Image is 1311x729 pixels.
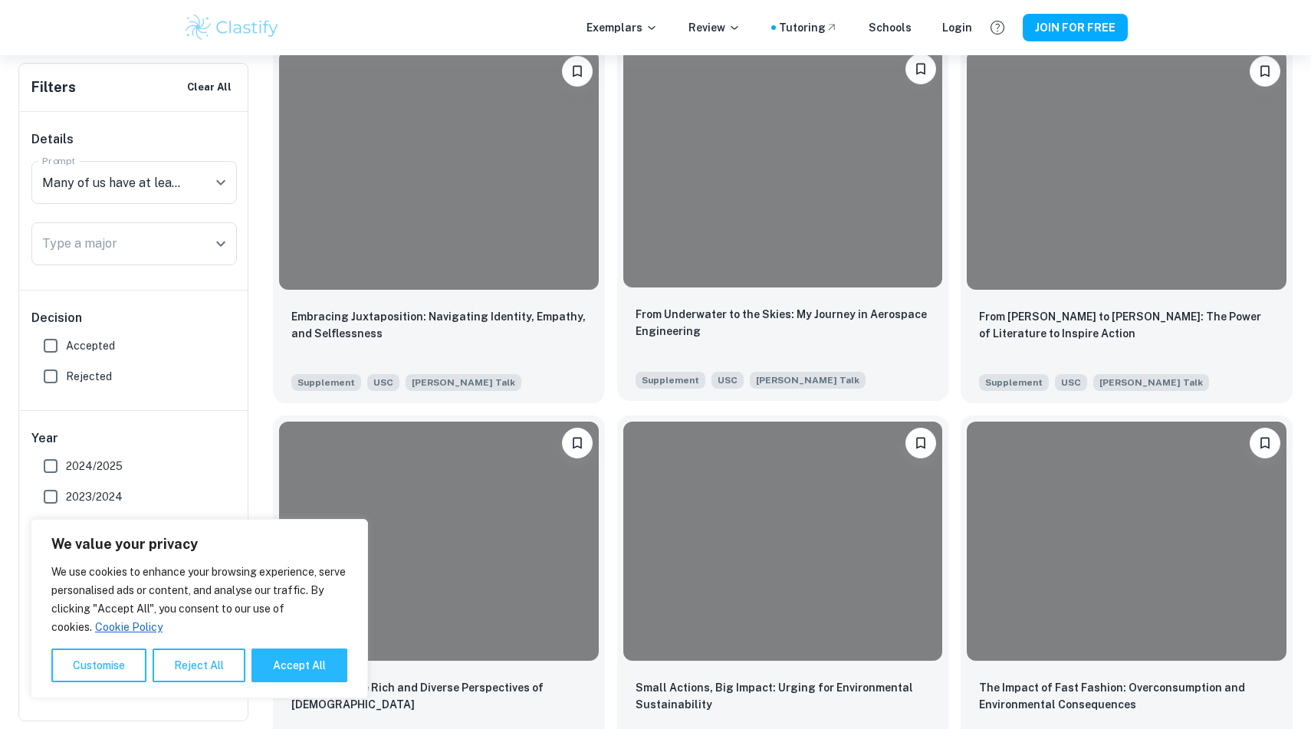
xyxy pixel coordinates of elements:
h6: Details [31,130,237,149]
a: Tutoring [779,19,838,36]
a: Login [942,19,972,36]
button: Please log in to bookmark exemplars [562,56,593,87]
span: Supplement [636,372,705,389]
span: Many of us have at least one issue or passion that we care deeply about – a topic on which we wou... [750,370,866,389]
p: We use cookies to enhance your browsing experience, serve personalised ads or content, and analys... [51,563,347,636]
button: Accept All [251,649,347,682]
div: We value your privacy [31,519,368,698]
button: Help and Feedback [984,15,1010,41]
h6: Decision [31,309,237,327]
button: Please log in to bookmark exemplars [905,428,936,458]
span: Rejected [66,368,112,385]
p: From Underwater to the Skies: My Journey in Aerospace Engineering [636,306,931,340]
span: Accepted [66,337,115,354]
p: Small Actions, Big Impact: Urging for Environmental Sustainability [636,679,931,713]
button: Please log in to bookmark exemplars [905,54,936,84]
p: Embracing the Rich and Diverse Perspectives of Hinduism [291,679,586,713]
span: Many of us have at least one issue or passion that we care deeply about – a topic on which we wou... [1093,373,1209,391]
button: Open [210,233,232,254]
span: USC [711,372,744,389]
p: Exemplars [586,19,658,36]
button: Please log in to bookmark exemplars [1250,428,1280,458]
a: Cookie Policy [94,620,163,634]
span: 2023/2024 [66,488,123,505]
p: The Impact of Fast Fashion: Overconsumption and Environmental Consequences [979,679,1274,713]
span: Supplement [979,374,1049,391]
p: Review [688,19,741,36]
button: Please log in to bookmark exemplars [562,428,593,458]
span: [PERSON_NAME] Talk [1099,376,1203,389]
span: 2024/2025 [66,458,123,475]
button: Open [210,172,232,193]
button: Reject All [153,649,245,682]
a: Please log in to bookmark exemplarsFrom Underwater to the Skies: My Journey in Aerospace Engineer... [617,44,949,402]
button: Please log in to bookmark exemplars [1250,56,1280,87]
p: We value your privacy [51,535,347,553]
a: Please log in to bookmark exemplarsEmbracing Juxtaposition: Navigating Identity, Empathy, and Sel... [273,44,605,402]
span: USC [367,374,399,391]
span: [PERSON_NAME] Talk [412,376,515,389]
span: Supplement [291,374,361,391]
button: Customise [51,649,146,682]
p: Embracing Juxtaposition: Navigating Identity, Empathy, and Selflessness [291,308,586,342]
p: From Harry Potter to Jane Austen: The Power of Literature to Inspire Action [979,308,1274,342]
h6: Year [31,429,237,448]
h6: Filters [31,77,76,98]
span: [PERSON_NAME] Talk [756,373,859,387]
button: JOIN FOR FREE [1023,14,1128,41]
label: Prompt [42,154,76,167]
button: Clear All [183,76,235,99]
a: Schools [869,19,912,36]
span: Many of us have at least one issue or passion that we care deeply about – a topic on which we wou... [406,373,521,391]
span: USC [1055,374,1087,391]
a: Please log in to bookmark exemplarsFrom Harry Potter to Jane Austen: The Power of Literature to I... [961,44,1293,402]
img: Clastify logo [183,12,281,43]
